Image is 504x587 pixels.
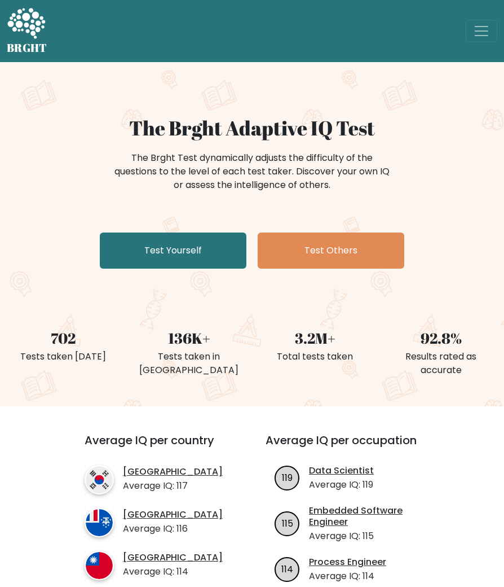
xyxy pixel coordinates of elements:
a: [GEOGRAPHIC_DATA] [123,466,223,478]
h3: Average IQ per occupation [266,433,433,461]
p: Average IQ: 119 [309,478,374,492]
p: Average IQ: 114 [309,570,386,583]
a: Process Engineer [309,557,386,568]
div: 702 [7,327,120,349]
button: Toggle navigation [466,20,497,42]
text: 115 [282,517,293,530]
p: Average IQ: 116 [123,522,223,536]
div: 3.2M+ [259,327,372,349]
div: Results rated as accurate [385,350,498,377]
div: The Brght Test dynamically adjusts the difficulty of the questions to the level of each test take... [111,151,393,192]
h5: BRGHT [7,41,47,55]
a: BRGHT [7,5,47,58]
a: Test Others [258,233,404,269]
div: 136K+ [133,327,246,349]
a: [GEOGRAPHIC_DATA] [123,509,223,521]
div: Tests taken in [GEOGRAPHIC_DATA] [133,350,246,377]
a: Embedded Software Engineer [309,505,433,529]
div: Tests taken [DATE] [7,350,120,363]
h3: Average IQ per country [85,433,225,461]
div: 92.8% [385,327,498,349]
text: 114 [281,563,293,576]
p: Average IQ: 114 [123,565,223,579]
div: Total tests taken [259,350,372,363]
text: 119 [282,471,293,484]
img: country [85,465,114,494]
p: Average IQ: 117 [123,479,223,493]
a: Data Scientist [309,465,374,477]
a: [GEOGRAPHIC_DATA] [123,552,223,564]
img: country [85,551,114,580]
h1: The Brght Adaptive IQ Test [7,116,497,140]
img: country [85,508,114,537]
a: Test Yourself [100,233,246,269]
p: Average IQ: 115 [309,529,433,543]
